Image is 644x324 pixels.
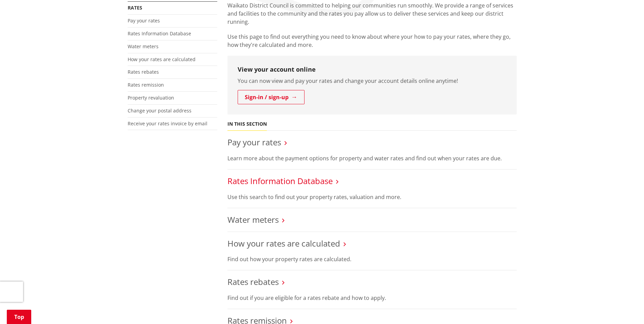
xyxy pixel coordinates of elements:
a: How your rates are calculated [227,238,340,249]
a: Property revaluation [128,94,174,101]
p: Learn more about the payment options for property and water rates and find out when your rates ar... [227,154,517,162]
a: Rates rebates [128,69,159,75]
a: Pay your rates [227,137,281,148]
h3: View your account online [238,66,507,73]
a: Water meters [128,43,159,50]
p: Use this search to find out your property rates, valuation and more. [227,193,517,201]
a: Change your postal address [128,107,191,114]
a: Rates remission [128,82,164,88]
a: Sign-in / sign-up [238,90,305,104]
a: Rates rebates [227,276,279,287]
p: Find out how your property rates are calculated. [227,255,517,263]
p: Use this page to find out everything you need to know about where your how to pay your rates, whe... [227,33,517,49]
a: Rates Information Database [227,175,333,186]
a: How your rates are calculated [128,56,196,62]
p: Waikato District Council is committed to helping our communities run smoothly. We provide a range... [227,1,517,26]
a: Receive your rates invoice by email [128,120,207,127]
p: You can now view and pay your rates and change your account details online anytime! [238,77,507,85]
a: Top [7,310,31,324]
a: Pay your rates [128,17,160,24]
h5: In this section [227,121,267,127]
a: Water meters [227,214,279,225]
a: Rates Information Database [128,30,191,37]
p: Find out if you are eligible for a rates rebate and how to apply. [227,294,517,302]
a: Rates [128,4,142,11]
iframe: Messenger Launcher [613,295,637,320]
